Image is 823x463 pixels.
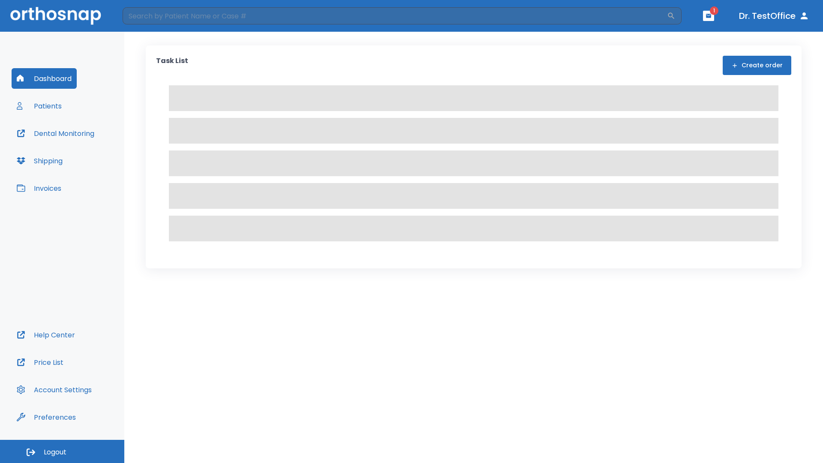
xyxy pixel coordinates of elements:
button: Create order [723,56,791,75]
button: Invoices [12,178,66,198]
button: Dr. TestOffice [736,8,813,24]
button: Account Settings [12,379,97,400]
button: Patients [12,96,67,116]
img: Orthosnap [10,7,101,24]
button: Price List [12,352,69,373]
span: 1 [710,6,718,15]
input: Search by Patient Name or Case # [123,7,667,24]
button: Dashboard [12,68,77,89]
button: Dental Monitoring [12,123,99,144]
button: Preferences [12,407,81,427]
button: Help Center [12,325,80,345]
p: Task List [156,56,188,75]
button: Shipping [12,150,68,171]
span: Logout [44,448,66,457]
